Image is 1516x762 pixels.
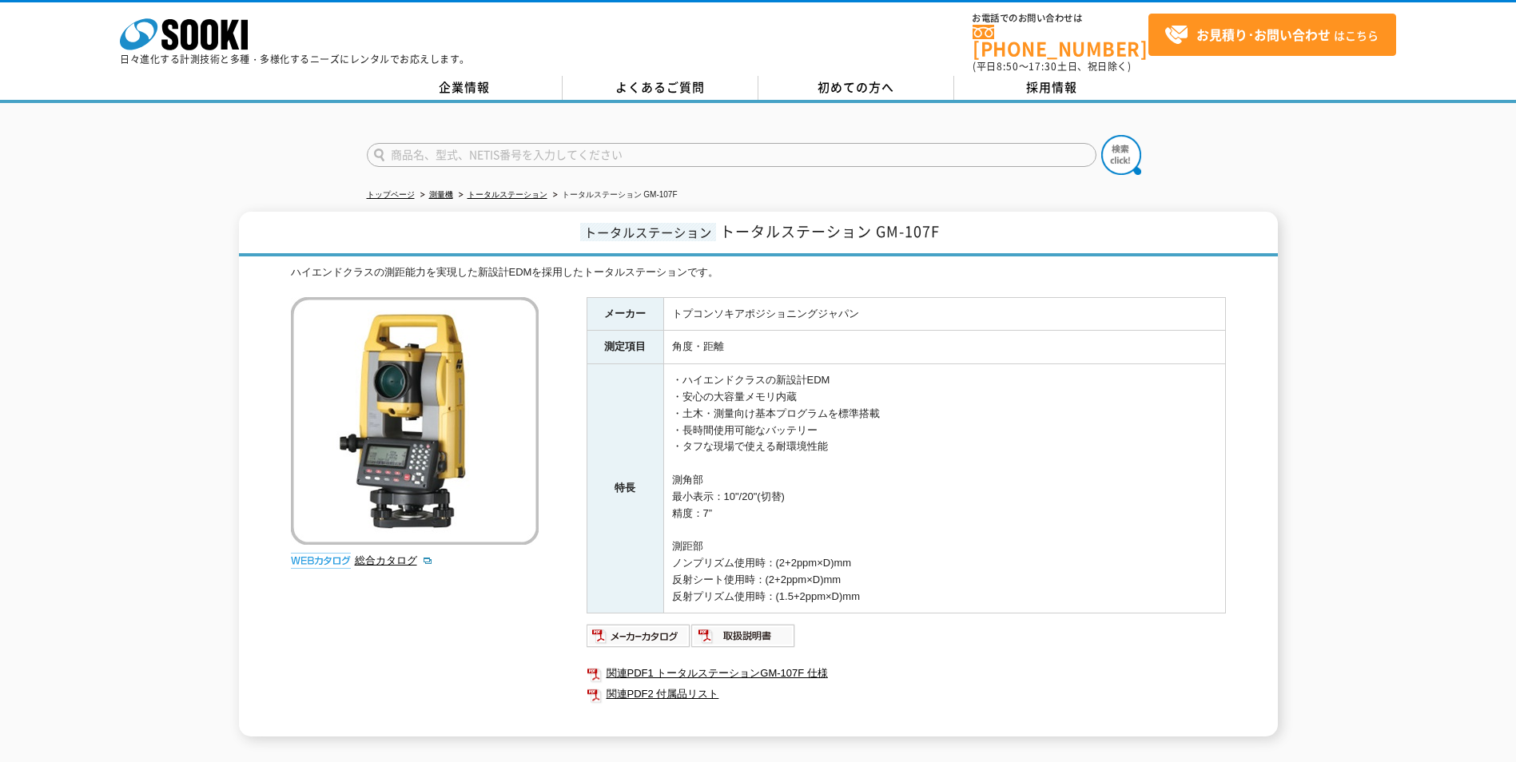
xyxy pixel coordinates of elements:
[587,297,663,331] th: メーカー
[291,297,539,545] img: トータルステーション GM-107F
[587,623,691,649] img: メーカーカタログ
[587,663,1226,684] a: 関連PDF1 トータルステーションGM-107F 仕様
[691,623,796,649] img: 取扱説明書
[973,25,1148,58] a: [PHONE_NUMBER]
[355,554,433,566] a: 総合カタログ
[468,190,547,199] a: トータルステーション
[1164,23,1379,47] span: はこちら
[663,364,1225,613] td: ・ハイエンドクラスの新設計EDM ・安心の大容量メモリ内蔵 ・土木・測量向け基本プログラムを標準搭載 ・長時間使用可能なバッテリー ・タフな現場で使える耐環境性能 測角部 最小表示：10"/20...
[973,59,1131,73] span: (平日 ～ 土日、祝日除く)
[120,54,470,64] p: 日々進化する計測技術と多種・多様化するニーズにレンタルでお応えします。
[758,76,954,100] a: 初めての方へ
[587,331,663,364] th: 測定項目
[563,76,758,100] a: よくあるご質問
[367,190,415,199] a: トップページ
[1196,25,1331,44] strong: お見積り･お問い合わせ
[997,59,1019,73] span: 8:50
[587,634,691,646] a: メーカーカタログ
[367,143,1096,167] input: 商品名、型式、NETIS番号を入力してください
[818,78,894,96] span: 初めての方へ
[720,220,940,242] span: トータルステーション GM-107F
[1029,59,1057,73] span: 17:30
[1148,14,1396,56] a: お見積り･お問い合わせはこちら
[580,223,716,241] span: トータルステーション
[587,684,1226,704] a: 関連PDF2 付属品リスト
[587,364,663,613] th: 特長
[973,14,1148,23] span: お電話でのお問い合わせは
[550,187,678,204] li: トータルステーション GM-107F
[663,297,1225,331] td: トプコンソキアポジショニングジャパン
[367,76,563,100] a: 企業情報
[954,76,1150,100] a: 採用情報
[291,553,351,569] img: webカタログ
[663,331,1225,364] td: 角度・距離
[691,634,796,646] a: 取扱説明書
[291,264,1226,281] div: ハイエンドクラスの測距能力を実現した新設計EDMを採用したトータルステーションです。
[1101,135,1141,175] img: btn_search.png
[429,190,453,199] a: 測量機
